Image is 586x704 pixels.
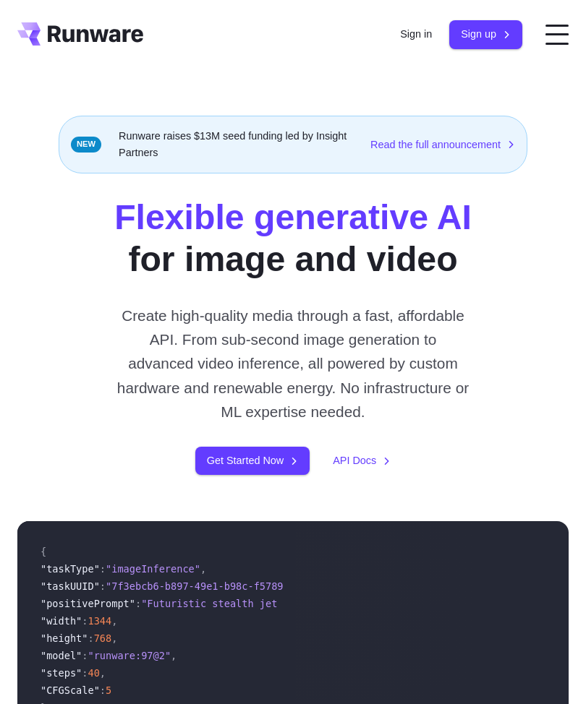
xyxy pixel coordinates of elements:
[370,137,515,153] a: Read the full announcement
[88,632,93,644] span: :
[41,632,88,644] span: "height"
[100,667,106,679] span: ,
[94,632,112,644] span: 768
[111,632,117,644] span: ,
[17,22,143,46] a: Go to /
[106,684,111,696] span: 5
[171,650,177,661] span: ,
[449,20,522,48] a: Sign up
[116,304,470,424] p: Create high-quality media through a fast, affordable API. From sub-second image generation to adv...
[82,667,88,679] span: :
[195,447,310,475] a: Get Started Now
[200,563,206,575] span: ,
[82,650,88,661] span: :
[41,580,100,592] span: "taskUUID"
[100,684,106,696] span: :
[41,667,82,679] span: "steps"
[41,684,100,696] span: "CFGScale"
[106,563,200,575] span: "imageInference"
[135,598,141,609] span: :
[82,615,88,627] span: :
[41,546,46,557] span: {
[41,563,100,575] span: "taskType"
[88,615,111,627] span: 1344
[333,452,391,469] a: API Docs
[88,650,171,661] span: "runware:97@2"
[88,667,99,679] span: 40
[106,580,331,592] span: "7f3ebcb6-b897-49e1-b98c-f5789d2d40d7"
[111,615,117,627] span: ,
[400,26,432,43] a: Sign in
[41,615,82,627] span: "width"
[100,563,106,575] span: :
[41,650,82,661] span: "model"
[114,197,472,280] h1: for image and video
[59,116,527,173] div: Runware raises $13M seed funding led by Insight Partners
[100,580,106,592] span: :
[114,197,472,236] strong: Flexible generative AI
[41,598,135,609] span: "positivePrompt"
